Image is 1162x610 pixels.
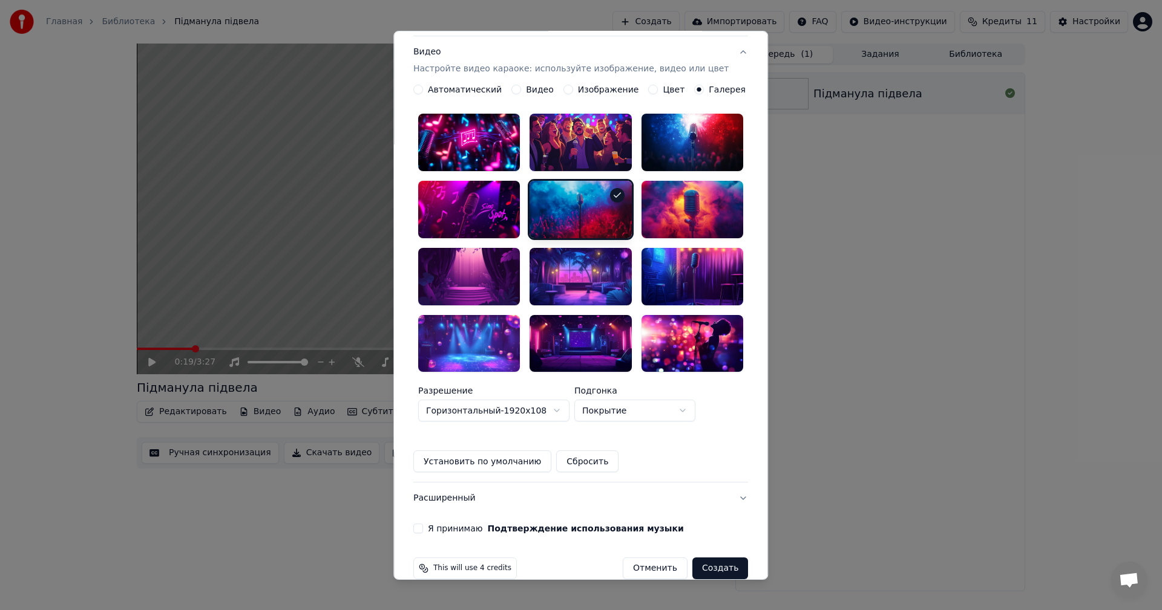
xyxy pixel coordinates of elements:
[433,563,511,573] span: This will use 4 credits
[428,85,502,94] label: Автоматический
[413,482,748,514] button: Расширенный
[692,557,748,579] button: Создать
[413,63,729,75] p: Настройте видео караоке: используйте изображение, видео или цвет
[413,36,748,85] button: ВидеоНастройте видео караоке: используйте изображение, видео или цвет
[428,524,684,533] label: Я принимаю
[413,450,551,472] button: Установить по умолчанию
[488,524,684,533] button: Я принимаю
[709,85,746,94] label: Галерея
[413,46,729,75] div: Видео
[574,386,695,395] label: Подгонка
[578,85,639,94] label: Изображение
[418,386,570,395] label: Разрешение
[526,85,554,94] label: Видео
[413,85,748,482] div: ВидеоНастройте видео караоке: используйте изображение, видео или цвет
[557,450,619,472] button: Сбросить
[623,557,688,579] button: Отменить
[663,85,685,94] label: Цвет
